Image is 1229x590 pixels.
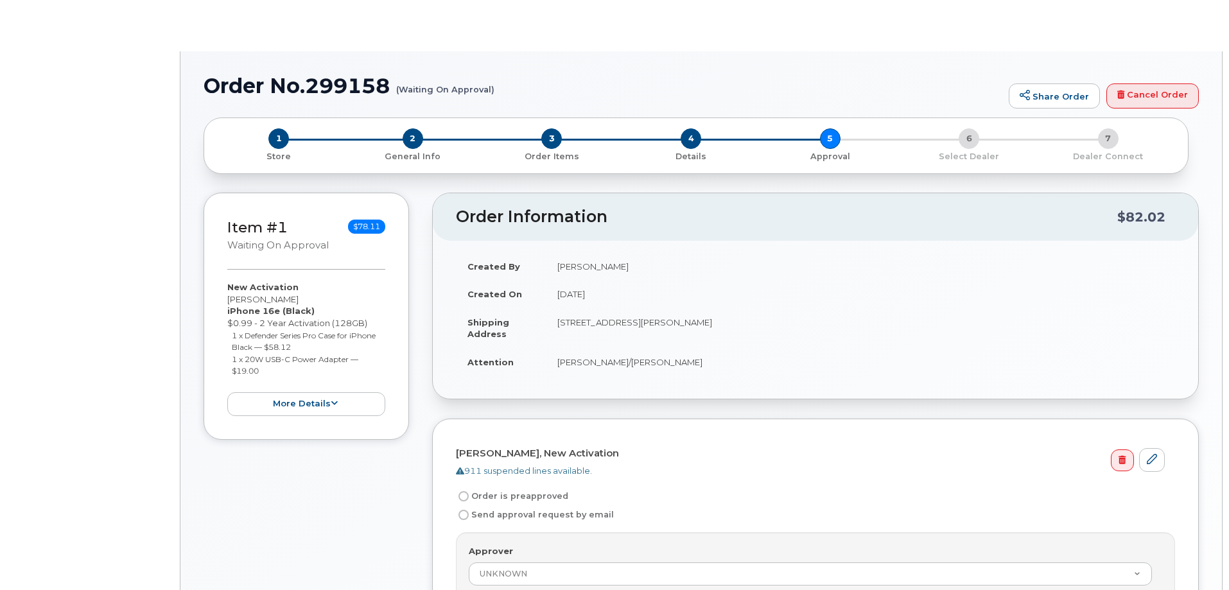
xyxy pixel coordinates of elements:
strong: Created By [467,261,520,272]
p: Store [220,151,338,162]
strong: Attention [467,357,514,367]
label: Order is preapproved [456,489,568,504]
td: [DATE] [546,280,1175,308]
span: 4 [681,128,701,149]
td: [PERSON_NAME]/[PERSON_NAME] [546,348,1175,376]
a: 2 General Info [344,149,483,162]
label: Send approval request by email [456,507,614,523]
h4: [PERSON_NAME], New Activation [456,448,1165,459]
div: 911 suspended lines available. [456,465,1165,477]
strong: Shipping Address [467,317,509,340]
a: 3 Order Items [482,149,622,162]
small: 1 x Defender Series Pro Case for iPhone Black — $58.12 [232,331,376,352]
strong: Created On [467,289,522,299]
p: Details [627,151,756,162]
a: 4 Details [622,149,761,162]
button: more details [227,392,385,416]
a: 1 Store [214,149,344,162]
td: [STREET_ADDRESS][PERSON_NAME] [546,308,1175,348]
a: Cancel Order [1106,83,1199,109]
h1: Order No.299158 [204,74,1002,97]
span: 1 [268,128,289,149]
small: (Waiting On Approval) [396,74,494,94]
input: Order is preapproved [458,491,469,501]
span: 2 [403,128,423,149]
a: Share Order [1009,83,1100,109]
strong: iPhone 16e (Black) [227,306,315,316]
h2: Order Information [456,208,1117,226]
td: [PERSON_NAME] [546,252,1175,281]
p: General Info [349,151,478,162]
div: [PERSON_NAME] $0.99 - 2 Year Activation (128GB) [227,281,385,415]
a: Item #1 [227,218,288,236]
input: Send approval request by email [458,510,469,520]
small: Waiting On Approval [227,239,329,251]
small: 1 x 20W USB-C Power Adapter — $19.00 [232,354,358,376]
p: Order Items [487,151,616,162]
div: $82.02 [1117,205,1165,229]
span: $78.11 [348,220,385,234]
label: Approver [469,545,513,557]
span: 3 [541,128,562,149]
strong: New Activation [227,282,299,292]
